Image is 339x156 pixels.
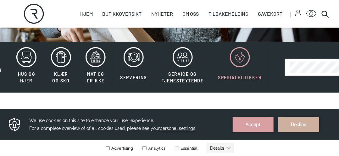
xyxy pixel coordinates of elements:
[106,37,110,42] input: Advertising
[8,8,21,23] img: Privacy reminder
[29,8,225,24] h3: We use cookies on this site to enhance your user experience. For a complete overview of of all co...
[53,71,70,83] span: Klær og sko
[162,71,204,83] span: Service og tjenesteytende
[87,71,104,83] span: Mat og drikke
[174,37,198,42] label: Essential
[210,37,224,42] text: Details
[114,47,154,88] button: Servering
[79,47,112,88] button: Mat og drikke
[142,37,147,42] input: Analytics
[175,37,179,42] input: Essential
[10,47,43,88] button: Hus og hjem
[44,47,78,88] button: Klær og sko
[141,37,166,42] label: Analytics
[105,37,133,42] label: Advertising
[218,75,262,80] span: Spesialbutikker
[155,47,210,88] button: Service og tjenesteytende
[233,8,274,23] button: Accept
[278,8,319,23] button: Decline
[120,75,147,80] span: Servering
[160,17,196,22] span: personal settings.
[306,9,316,19] button: Open Accessibility Menu
[18,71,35,83] span: Hus og hjem
[207,34,234,44] button: Details
[211,47,268,88] button: Spesialbutikker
